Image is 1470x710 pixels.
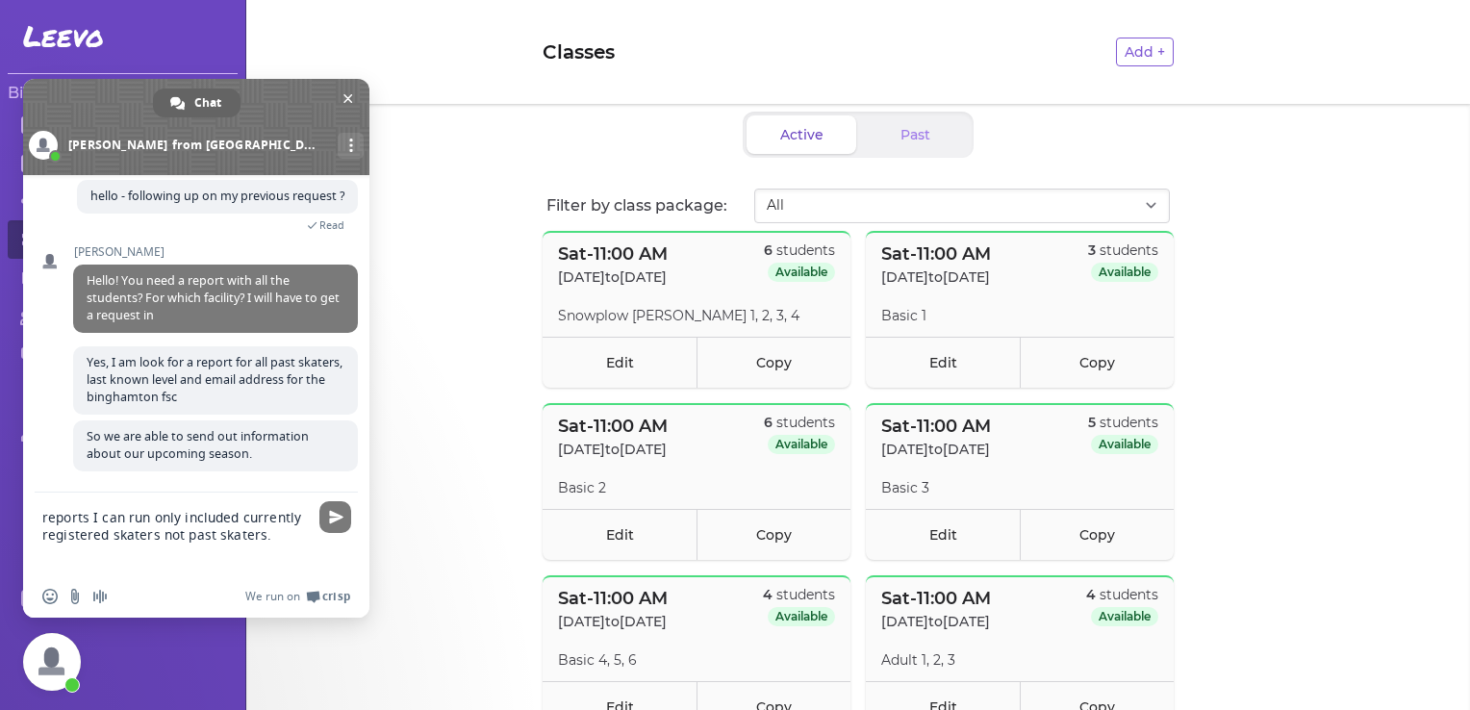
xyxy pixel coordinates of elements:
[1116,38,1174,66] button: Add +
[245,589,350,604] a: We run onCrisp
[558,440,668,459] p: [DATE] to [DATE]
[1088,241,1158,260] p: students
[558,612,668,631] p: [DATE] to [DATE]
[1088,413,1158,432] p: students
[881,612,991,631] p: [DATE] to [DATE]
[87,272,340,323] span: Hello! You need a report with all the students? For which facility? I will have to get a request in
[322,589,350,604] span: Crisp
[764,413,835,432] p: students
[768,435,835,454] span: Available
[8,336,238,374] a: Discounts
[881,585,991,612] p: Sat - 11:00 AM
[697,337,850,388] a: Copy
[73,245,358,259] span: [PERSON_NAME]
[881,650,955,670] p: Adult 1, 2, 3
[768,607,835,626] span: Available
[546,194,754,217] p: Filter by class package:
[92,589,108,604] span: Audio message
[319,501,351,533] span: Send
[8,579,238,618] a: Logout
[866,337,1020,388] a: Edit
[558,585,668,612] p: Sat - 11:00 AM
[1088,241,1096,259] span: 3
[881,267,991,287] p: [DATE] to [DATE]
[764,241,773,259] span: 6
[558,650,637,670] p: Basic 4, 5, 6
[697,509,850,560] a: Copy
[8,182,238,220] a: Settings
[8,143,238,182] a: Staff
[881,478,929,497] p: Basic 3
[1020,509,1174,560] a: Copy
[881,440,991,459] p: [DATE] to [DATE]
[1086,586,1096,603] span: 4
[543,509,697,560] a: Edit
[1091,435,1158,454] span: Available
[558,306,799,325] p: Snowplow [PERSON_NAME] 1, 2, 3, 4
[8,413,238,451] a: Register Students
[1086,585,1158,604] p: students
[558,241,668,267] p: Sat - 11:00 AM
[8,374,238,413] a: Disclosures
[153,89,241,117] a: Chat
[881,241,991,267] p: Sat - 11:00 AM
[558,478,606,497] p: Basic 2
[764,414,773,431] span: 6
[860,115,970,154] button: Past
[558,267,668,287] p: [DATE] to [DATE]
[8,105,238,143] a: Calendar
[338,89,358,109] span: Close chat
[8,541,238,579] a: Profile
[763,586,773,603] span: 4
[764,241,835,260] p: students
[87,428,309,462] span: So we are able to send out information about our upcoming season.
[558,413,668,440] p: Sat - 11:00 AM
[8,220,238,259] a: Classes
[866,509,1020,560] a: Edit
[8,82,238,105] h3: Binghamton FSC
[42,589,58,604] span: Insert an emoji
[1088,414,1096,431] span: 5
[42,493,312,575] textarea: Compose your message...
[67,589,83,604] span: Send a file
[8,297,238,336] a: Students
[881,413,991,440] p: Sat - 11:00 AM
[881,306,926,325] p: Basic 1
[319,218,344,232] span: Read
[23,633,81,691] a: Close chat
[245,589,300,604] span: We run on
[194,89,221,117] span: Chat
[23,19,104,54] span: Leevo
[8,259,238,297] a: Class Packages
[1091,607,1158,626] span: Available
[768,263,835,282] span: Available
[747,115,856,154] button: Active
[90,188,344,204] span: hello - following up on my previous request ?
[543,337,697,388] a: Edit
[1020,337,1174,388] a: Copy
[763,585,835,604] p: students
[87,354,342,405] span: Yes, I am look for a report for all past skaters, last known level and email address for the bing...
[1091,263,1158,282] span: Available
